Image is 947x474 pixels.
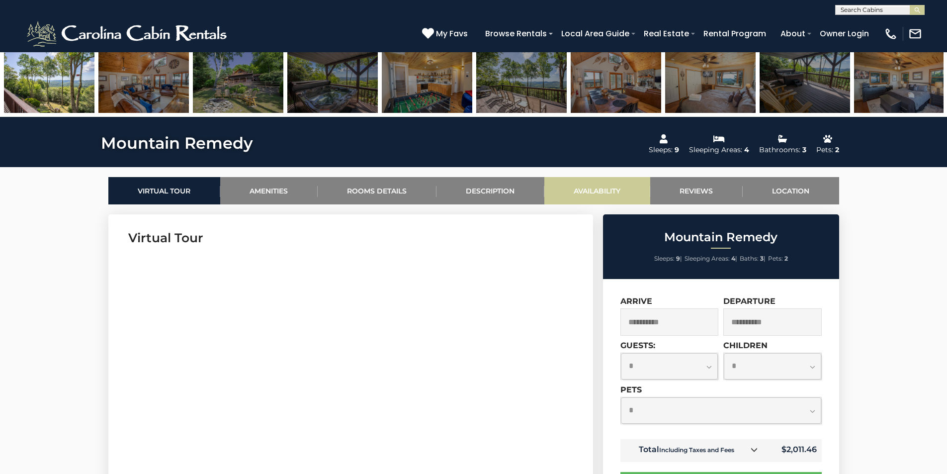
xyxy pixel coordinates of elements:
[620,296,652,306] label: Arrive
[654,255,675,262] span: Sleeps:
[620,439,766,462] td: Total
[665,51,756,113] img: 163266963
[544,177,650,204] a: Availability
[685,252,737,265] li: |
[639,25,694,42] a: Real Estate
[436,177,544,204] a: Description
[620,341,655,350] label: Guests:
[128,229,573,247] h3: Virtual Tour
[287,51,378,113] img: 163266960
[884,27,898,41] img: phone-regular-white.png
[768,255,783,262] span: Pets:
[220,177,318,204] a: Amenities
[908,27,922,41] img: mail-regular-white.png
[571,51,661,113] img: 163266959
[318,177,436,204] a: Rooms Details
[108,177,220,204] a: Virtual Tour
[685,255,730,262] span: Sleeping Areas:
[740,255,759,262] span: Baths:
[740,252,766,265] li: |
[723,341,768,350] label: Children
[784,255,788,262] strong: 2
[723,296,775,306] label: Departure
[760,51,850,113] img: 163266964
[98,51,189,113] img: 163266995
[698,25,771,42] a: Rental Program
[620,385,642,394] label: Pets
[760,255,764,262] strong: 3
[556,25,634,42] a: Local Area Guide
[480,25,552,42] a: Browse Rentals
[193,51,283,113] img: 163266958
[854,51,945,113] img: 163266965
[605,231,837,244] h2: Mountain Remedy
[476,51,567,113] img: 163266962
[382,51,472,113] img: 163266961
[25,19,231,49] img: White-1-2.png
[815,25,874,42] a: Owner Login
[436,27,468,40] span: My Favs
[743,177,839,204] a: Location
[676,255,680,262] strong: 9
[654,252,682,265] li: |
[775,25,810,42] a: About
[4,51,94,113] img: 163266957
[731,255,735,262] strong: 4
[659,446,734,454] small: Including Taxes and Fees
[766,439,821,462] td: $2,011.46
[650,177,743,204] a: Reviews
[422,27,470,40] a: My Favs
